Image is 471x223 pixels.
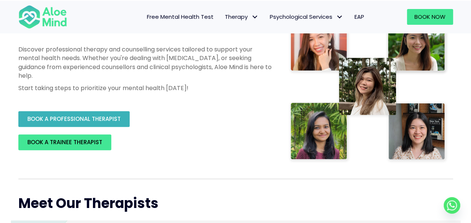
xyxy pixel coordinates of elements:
[18,84,273,92] p: Start taking steps to prioritize your mental health [DATE]!
[147,13,214,21] span: Free Mental Health Test
[219,9,264,25] a: TherapyTherapy: submenu
[18,134,111,150] a: BOOK A TRAINEE THERAPIST
[225,13,259,21] span: Therapy
[264,9,349,25] a: Psychological ServicesPsychological Services: submenu
[77,9,370,25] nav: Menu
[250,11,260,22] span: Therapy: submenu
[27,115,121,123] span: BOOK A PROFESSIONAL THERAPIST
[270,13,343,21] span: Psychological Services
[349,9,370,25] a: EAP
[407,9,453,25] a: Book Now
[354,13,364,21] span: EAP
[334,11,345,22] span: Psychological Services: submenu
[18,194,158,213] span: Meet Our Therapists
[288,11,449,164] img: Therapist collage
[414,13,446,21] span: Book Now
[18,111,130,127] a: BOOK A PROFESSIONAL THERAPIST
[141,9,219,25] a: Free Mental Health Test
[444,197,460,214] a: Whatsapp
[18,5,67,29] img: Aloe mind Logo
[27,138,102,146] span: BOOK A TRAINEE THERAPIST
[18,45,273,80] p: Discover professional therapy and counselling services tailored to support your mental health nee...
